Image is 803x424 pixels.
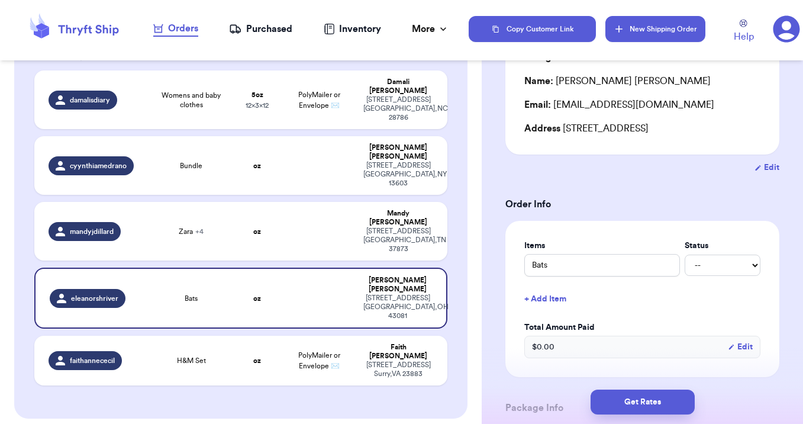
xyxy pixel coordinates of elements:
a: Purchased [229,22,292,36]
span: Zara [179,227,204,236]
label: Status [685,240,760,252]
label: Items [524,240,680,252]
span: eleanorshriver [71,294,118,303]
button: Edit [728,341,753,353]
span: PolyMailer or Envelope ✉️ [298,352,340,370]
span: mandyjdillard [70,227,114,236]
span: $ 0.00 [532,341,554,353]
span: Name: [524,76,553,86]
div: Orders [153,21,198,36]
span: PolyMailer or Envelope ✉️ [298,91,340,109]
span: Bundle [180,161,202,171]
span: Email: [524,100,551,110]
h3: Order Info [505,197,779,211]
span: H&M Set [177,356,206,365]
div: Faith [PERSON_NAME] [363,343,433,361]
button: + Add Item [520,286,765,312]
a: Inventory [324,22,381,36]
div: [PERSON_NAME] [PERSON_NAME] [363,276,431,294]
a: 1 [773,15,800,43]
div: [STREET_ADDRESS] [GEOGRAPHIC_DATA] , OH 43081 [363,294,431,320]
div: [STREET_ADDRESS] [GEOGRAPHIC_DATA] , TN 37873 [363,227,433,253]
strong: oz [253,228,261,235]
div: [STREET_ADDRESS] [524,121,760,136]
label: Total Amount Paid [524,322,760,333]
div: Damali [PERSON_NAME] [363,78,433,95]
div: [PERSON_NAME] [PERSON_NAME] [363,143,433,161]
div: [PERSON_NAME] [PERSON_NAME] [524,74,711,88]
span: cyynthiamedrano [70,161,127,171]
strong: 5 oz [251,91,263,98]
span: Help [734,30,754,44]
div: [EMAIL_ADDRESS][DOMAIN_NAME] [524,98,760,112]
span: damalisdiary [70,95,110,105]
div: [STREET_ADDRESS] Surry , VA 23883 [363,361,433,378]
span: faithannececil [70,356,115,365]
a: Orders [153,21,198,37]
strong: oz [253,295,261,302]
a: Help [734,20,754,44]
button: Get Rates [591,390,695,415]
div: [STREET_ADDRESS] [GEOGRAPHIC_DATA] , NC 28786 [363,95,433,122]
button: Edit [754,162,779,174]
strong: oz [253,357,261,364]
span: + 4 [195,228,204,235]
strong: oz [253,162,261,169]
span: 12 x 3 x 12 [246,102,269,109]
span: Address [524,124,560,133]
button: New Shipping Order [605,16,705,42]
span: Bats [185,294,198,303]
div: [STREET_ADDRESS] [GEOGRAPHIC_DATA] , NY 13603 [363,161,433,188]
div: Mandy [PERSON_NAME] [363,209,433,227]
div: More [412,22,449,36]
span: Womens and baby clothes [157,91,225,110]
button: Copy Customer Link [469,16,596,42]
